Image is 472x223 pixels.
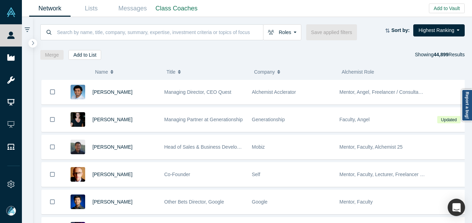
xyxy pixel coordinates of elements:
[42,108,63,132] button: Bookmark
[340,117,370,122] span: Faculty, Angel
[164,117,243,122] span: Managing Partner at Generationship
[92,144,132,150] a: [PERSON_NAME]
[433,52,448,57] strong: 44,899
[252,199,268,205] span: Google
[56,24,263,40] input: Search by name, title, company, summary, expertise, investment criteria or topics of focus
[252,144,265,150] span: Mobiz
[433,52,465,57] span: Results
[340,199,373,205] span: Mentor, Faculty
[95,65,108,79] span: Name
[164,199,224,205] span: Other Bets Director, Google
[415,50,465,60] div: Showing
[166,65,176,79] span: Title
[42,80,63,104] button: Bookmark
[6,7,16,17] img: Alchemist Vault Logo
[71,140,85,154] img: Michael Chang's Profile Image
[413,24,465,36] button: Highest Ranking
[340,144,403,150] span: Mentor, Faculty, Alchemist 25
[68,50,101,60] button: Add to List
[252,117,285,122] span: Generationship
[92,199,132,205] a: [PERSON_NAME]
[391,27,410,33] strong: Sort by:
[71,85,85,99] img: Gnani Palanikumar's Profile Image
[462,89,472,121] a: Report a bug!
[342,69,374,75] span: Alchemist Role
[92,89,132,95] a: [PERSON_NAME]
[252,89,296,95] span: Alchemist Acclerator
[6,206,16,216] img: Mia Scott's Account
[254,65,275,79] span: Company
[42,135,63,159] button: Bookmark
[42,190,63,214] button: Bookmark
[153,0,200,17] a: Class Coaches
[112,0,153,17] a: Messages
[252,172,260,177] span: Self
[306,24,357,40] button: Save applied filters
[437,116,460,123] span: Updated
[166,65,247,79] button: Title
[254,65,334,79] button: Company
[71,0,112,17] a: Lists
[42,163,63,187] button: Bookmark
[71,195,85,209] img: Steven Kan's Profile Image
[71,167,85,182] img: Robert Winder's Profile Image
[429,3,465,13] button: Add to Vault
[164,144,270,150] span: Head of Sales & Business Development (interim)
[40,50,64,60] button: Merge
[92,172,132,177] a: [PERSON_NAME]
[164,89,231,95] span: Managing Director, CEO Quest
[29,0,71,17] a: Network
[71,112,85,127] img: Rachel Chalmers's Profile Image
[263,24,301,40] button: Roles
[92,117,132,122] a: [PERSON_NAME]
[164,172,190,177] span: Co-Founder
[95,65,159,79] button: Name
